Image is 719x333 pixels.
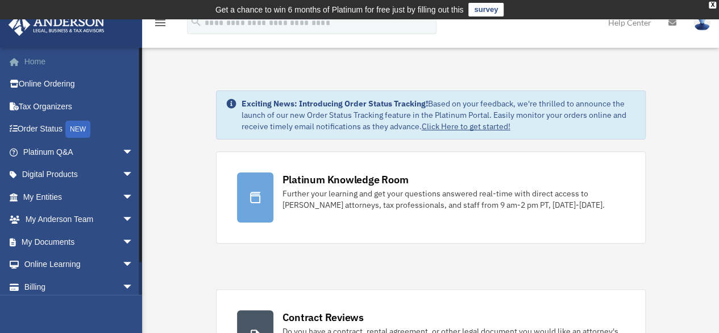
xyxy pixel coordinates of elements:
[216,151,646,244] a: Platinum Knowledge Room Further your learning and get your questions answered real-time with dire...
[242,98,428,109] strong: Exciting News: Introducing Order Status Tracking!
[8,186,151,208] a: My Entitiesarrow_drop_down
[468,3,504,17] a: survey
[422,121,510,131] a: Click Here to get started!
[190,15,202,28] i: search
[8,50,151,73] a: Home
[8,95,151,118] a: Tax Organizers
[8,253,151,276] a: Online Learningarrow_drop_down
[215,3,464,17] div: Get a chance to win 6 months of Platinum for free just by filling out this
[8,231,151,253] a: My Documentsarrow_drop_down
[122,276,145,299] span: arrow_drop_down
[122,253,145,277] span: arrow_drop_down
[8,276,151,298] a: Billingarrow_drop_down
[709,2,716,9] div: close
[122,231,145,254] span: arrow_drop_down
[122,208,145,232] span: arrow_drop_down
[8,73,151,96] a: Online Ordering
[65,121,90,138] div: NEW
[693,14,710,31] img: User Pic
[153,16,167,30] i: menu
[282,172,409,187] div: Platinum Knowledge Room
[242,98,636,132] div: Based on your feedback, we're thrilled to announce the launch of our new Order Status Tracking fe...
[5,14,108,36] img: Anderson Advisors Platinum Portal
[8,163,151,186] a: Digital Productsarrow_drop_down
[122,141,145,164] span: arrow_drop_down
[282,310,364,324] div: Contract Reviews
[122,163,145,187] span: arrow_drop_down
[8,208,151,231] a: My Anderson Teamarrow_drop_down
[8,141,151,163] a: Platinum Q&Aarrow_drop_down
[282,188,625,211] div: Further your learning and get your questions answered real-time with direct access to [PERSON_NAM...
[153,20,167,30] a: menu
[122,186,145,209] span: arrow_drop_down
[8,118,151,141] a: Order StatusNEW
